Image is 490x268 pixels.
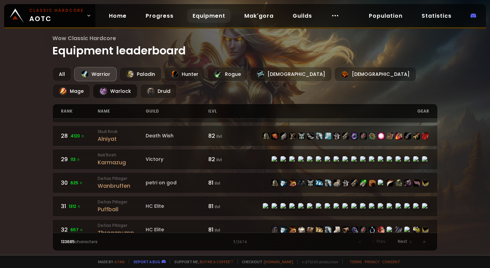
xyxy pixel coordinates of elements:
div: HC Elite [146,226,208,233]
a: Privacy [365,259,379,264]
small: Defias Pillager [98,199,146,205]
div: [DEMOGRAPHIC_DATA] [334,67,416,81]
small: ilvl [216,133,222,139]
small: ilvl [215,180,220,186]
div: 81 [208,179,245,187]
img: item-21677 [360,227,367,233]
img: item-21332 [316,133,323,139]
img: item-21621 [395,180,402,186]
img: item-21672 [351,227,358,233]
img: item-22419 [280,133,287,139]
img: item-18984 [378,227,385,233]
span: 4120 [70,133,85,139]
img: item-18821 [369,227,376,233]
span: v. d752d5 - production [297,259,338,264]
img: item-21459 [422,227,429,233]
a: Mak'gora [239,9,279,23]
a: Guilds [287,9,317,23]
a: Report a bug [134,259,160,264]
a: Consent [382,259,400,264]
small: Skull Rock [98,129,146,135]
div: Mage [52,84,90,98]
img: item-21394 [395,227,402,233]
div: characters [61,239,153,245]
img: item-21331 [307,180,314,186]
a: 32657 Defias PillagerThraggpumpHC Elite81 ilvlitem-19372item-18404item-21330item-53item-23226item... [52,219,438,240]
img: item-19432 [360,180,367,186]
img: item-21330 [289,227,296,233]
img: item-21244 [413,180,420,186]
div: ilvl [208,104,245,118]
a: 29113 Nek'RoshKarmazugVictory82 ilvlitem-23019item-18404item-22419item-6125item-22669item-22422it... [52,149,438,170]
span: Checkout [238,259,293,264]
a: [DOMAIN_NAME] [264,259,293,264]
div: gear [245,104,429,118]
img: item-21692 [307,133,314,139]
a: 311312 Defias PillagerPuffballHC Elite81 ilvlitem-22418item-22732item-22419item-11840item-22416it... [52,196,438,217]
div: Wanbruffen [98,182,146,190]
img: item-21333 [325,133,331,139]
a: 284120 Skull RockAlniyatDeath Wish82 ilvlitem-22418item-22732item-22419item-6125item-21331item-21... [52,125,438,146]
img: item-21598 [316,180,323,186]
small: / 2674 [235,239,247,245]
img: item-21601 [360,133,367,139]
span: Next [398,238,407,245]
small: ilvl [216,157,222,163]
img: item-21332 [325,180,331,186]
small: Nek'Rosh [98,152,146,158]
img: item-21602 [342,227,349,233]
small: Classic Hardcore [29,7,84,14]
img: item-22732 [272,133,278,139]
a: 30625 Defias PillagerWanbruffenpetri on god81 ilvlitem-22418item-18404item-21330item-11840item-21... [52,172,438,193]
h1: Equipment leaderboard [52,34,438,59]
div: Karmazug [98,158,146,167]
img: item-19351 [413,227,420,233]
a: a fan [114,259,125,264]
div: rank [61,104,98,118]
span: 657 [70,227,83,233]
img: item-22418 [272,180,278,186]
div: 81 [208,225,245,234]
a: Terms [349,259,362,264]
img: item-22418 [263,133,269,139]
img: item-22420 [333,180,340,186]
img: item-17063 [351,133,358,139]
div: Puffball [98,205,146,214]
a: Population [363,9,408,23]
img: item-19368 [413,133,420,139]
div: Alniyat [98,135,146,143]
div: Victory [146,156,208,163]
span: Support me, [170,259,233,264]
div: All [52,67,71,81]
img: item-21330 [289,180,296,186]
img: item-19406 [387,180,393,186]
span: Wow Classic Hardcore [52,34,438,43]
img: item-21710 [387,133,393,139]
div: Rogue [208,67,247,81]
div: Death Wish [146,132,208,139]
span: Made by [94,259,125,264]
img: item-18404 [280,227,287,233]
img: item-21205 [369,180,376,186]
a: Progress [140,9,179,23]
div: 29 [61,155,98,164]
img: item-21332 [325,227,331,233]
img: item-53 [298,227,305,233]
a: Statistics [416,9,457,23]
div: [DEMOGRAPHIC_DATA] [250,67,332,81]
div: Hunter [164,67,205,81]
img: item-18816 [395,133,402,139]
small: Defias Pillager [98,175,146,182]
img: item-21331 [298,133,305,139]
div: 81 [208,202,245,211]
a: Classic HardcoreAOTC [4,4,95,27]
div: petri on god [146,179,208,186]
img: item-21498 [404,133,411,139]
div: Druid [140,84,177,98]
div: Paladin [119,67,162,81]
small: ilvl [215,227,220,233]
small: Defias Pillager [98,222,146,229]
img: item-18404 [280,180,287,186]
div: Warlock [93,84,137,98]
img: item-22423 [333,133,340,139]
